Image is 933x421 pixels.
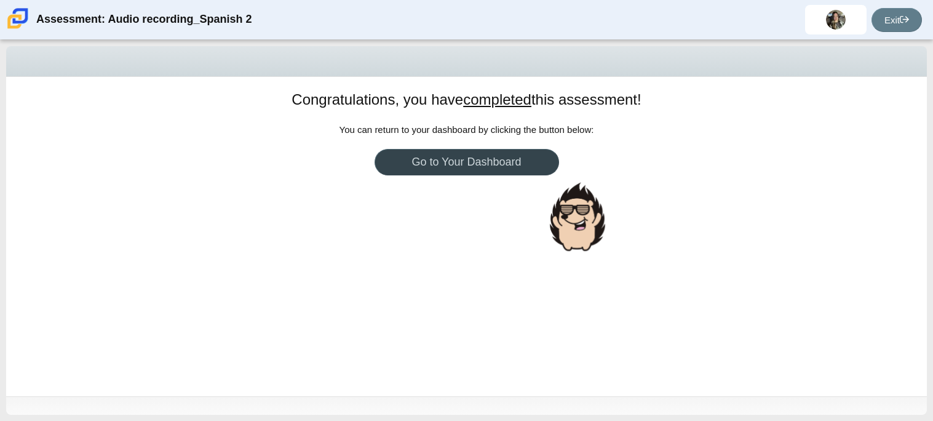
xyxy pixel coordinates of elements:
[5,23,31,33] a: Carmen School of Science & Technology
[826,10,846,30] img: brenda.cruz-lucian.oU6VeQ
[5,6,31,31] img: Carmen School of Science & Technology
[463,91,531,108] u: completed
[871,8,922,32] a: Exit
[375,149,559,175] a: Go to Your Dashboard
[292,89,641,110] h1: Congratulations, you have this assessment!
[339,124,594,135] span: You can return to your dashboard by clicking the button below:
[36,5,252,34] div: Assessment: Audio recording_Spanish 2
